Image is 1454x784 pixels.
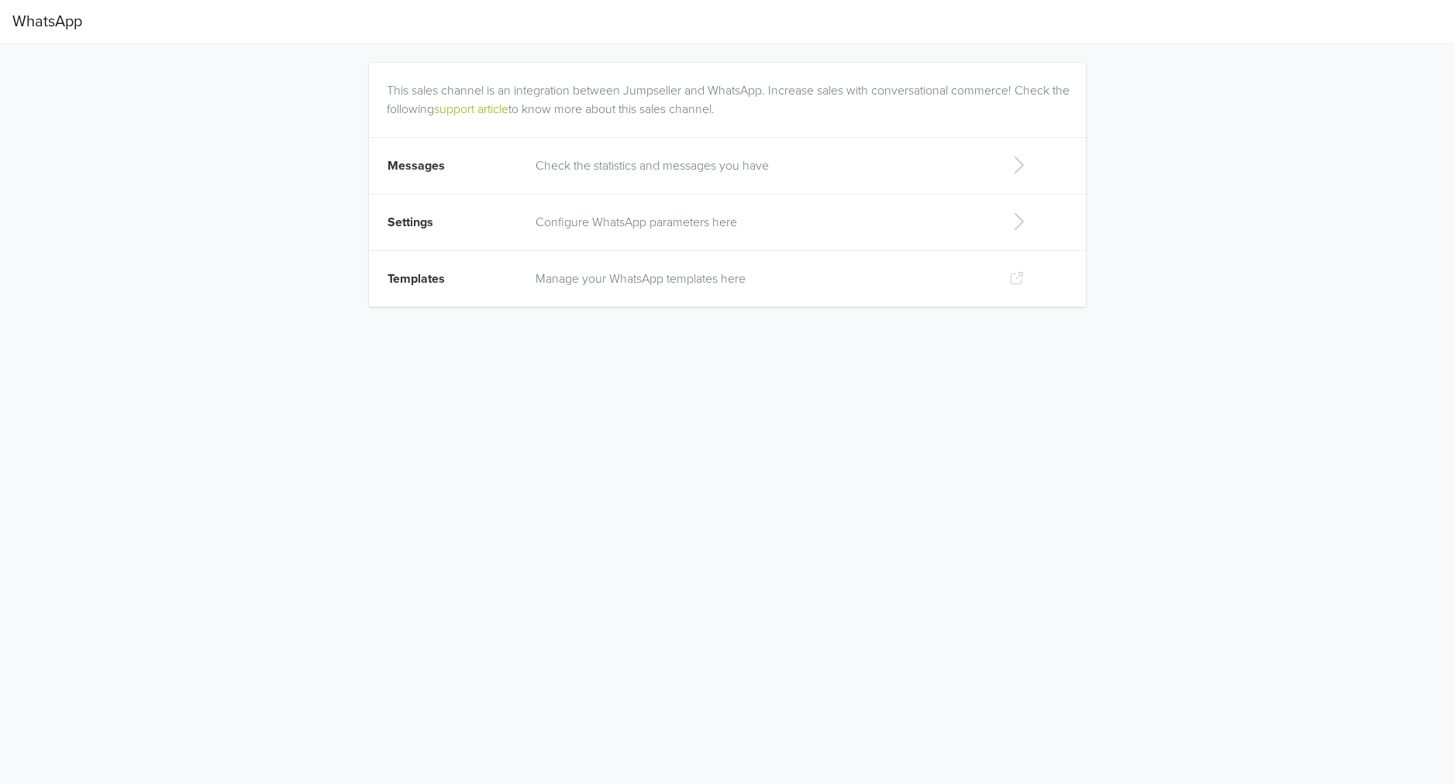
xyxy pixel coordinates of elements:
[387,63,1074,119] div: This sales channel is an integration between Jumpseller and WhatsApp. Increase sales with convers...
[434,101,508,117] a: support article
[536,213,984,232] p: Configure WhatsApp parameters here
[388,271,445,287] span: Templates
[12,6,82,37] span: WhatsApp
[508,101,715,117] a: to know more about this sales channel.
[536,270,984,288] p: Manage your WhatsApp templates here
[536,156,984,175] p: Check the statistics and messages you have
[388,215,433,230] span: Settings
[388,158,445,174] span: Messages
